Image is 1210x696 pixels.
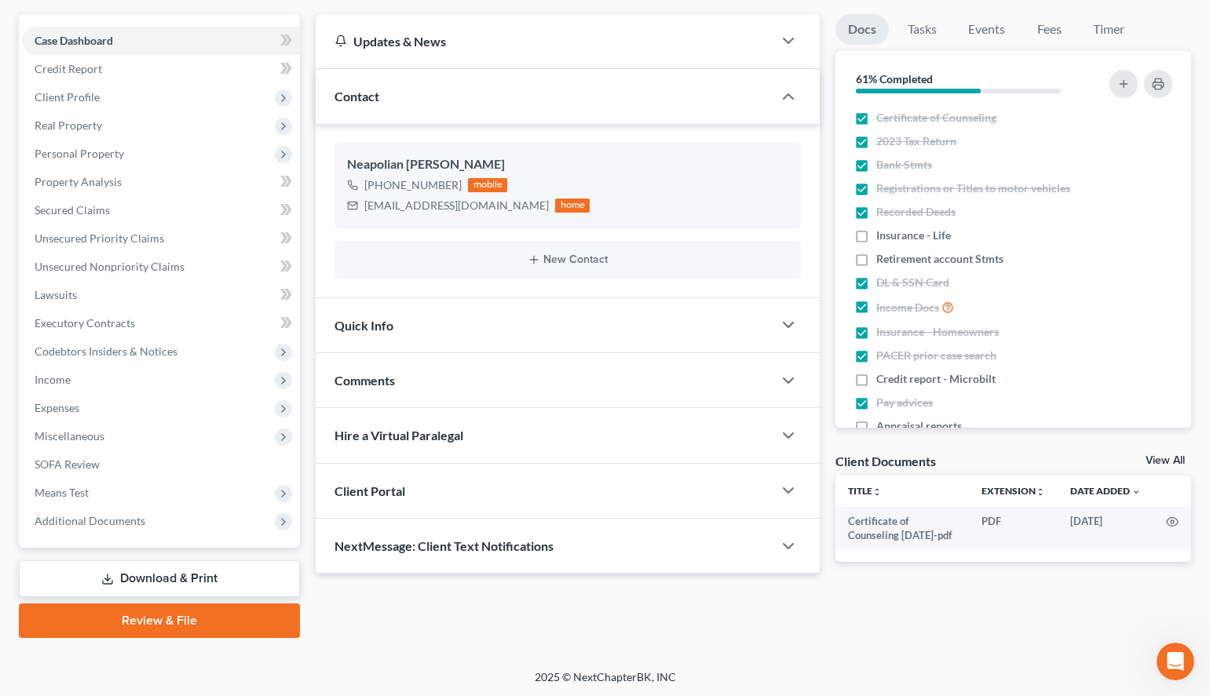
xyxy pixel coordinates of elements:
[22,55,300,83] a: Credit Report
[876,110,996,126] span: Certificate of Counseling
[35,203,110,217] span: Secured Claims
[25,133,224,162] b: 🚨ATTN: [GEOGRAPHIC_DATA] of [US_STATE]
[35,401,79,414] span: Expenses
[876,228,951,243] span: Insurance - Life
[334,483,405,498] span: Client Portal
[76,8,178,20] h1: [PERSON_NAME]
[13,123,258,288] div: 🚨ATTN: [GEOGRAPHIC_DATA] of [US_STATE]The court has added a new Credit Counseling Field that we n...
[835,453,936,469] div: Client Documents
[35,90,100,104] span: Client Profile
[76,20,156,35] p: Active 45m ago
[19,603,300,638] a: Review & File
[876,371,996,387] span: Credit report - Microbilt
[276,6,304,35] div: Close
[45,9,70,34] img: Profile image for Katie
[269,508,294,533] button: Send a message…
[334,33,754,49] div: Updates & News
[876,204,956,220] span: Recorded Deeds
[956,14,1018,45] a: Events
[347,155,788,174] div: Neapolian [PERSON_NAME]
[334,538,554,553] span: NextMessage: Client Text Notifications
[1024,14,1074,45] a: Fees
[35,486,89,499] span: Means Test
[13,123,302,322] div: Katie says…
[24,514,37,527] button: Emoji picker
[35,429,104,443] span: Miscellaneous
[22,281,300,309] a: Lawsuits
[10,6,40,36] button: go back
[1070,485,1141,497] a: Date Added expand_more
[22,450,300,479] a: SOFA Review
[876,395,933,410] span: Pay advices
[334,373,395,388] span: Comments
[22,196,300,224] a: Secured Claims
[22,309,300,337] a: Executory Contracts
[35,34,113,47] span: Case Dashboard
[876,275,949,290] span: DL & SSN Card
[895,14,949,45] a: Tasks
[25,291,148,301] div: [PERSON_NAME] • 1h ago
[35,175,122,188] span: Property Analysis
[246,6,276,36] button: Home
[19,560,300,597] a: Download & Print
[876,418,962,434] span: Appraisal reports
[35,260,185,273] span: Unsecured Nonpriority Claims
[35,231,164,245] span: Unsecured Priority Claims
[35,373,71,386] span: Income
[1058,507,1153,550] td: [DATE]
[35,118,102,132] span: Real Property
[334,428,463,443] span: Hire a Virtual Paralegal
[1157,643,1194,680] iframe: Intercom live chat
[100,513,112,526] button: Start recording
[1131,487,1141,497] i: expand_more
[35,288,77,301] span: Lawsuits
[35,316,135,330] span: Executory Contracts
[876,180,1070,196] span: Registrations or Titles to motor vehicles
[22,27,300,55] a: Case Dashboard
[876,251,1003,267] span: Retirement account Stmts
[848,485,882,497] a: Titleunfold_more
[35,147,124,160] span: Personal Property
[22,168,300,196] a: Property Analysis
[22,224,300,253] a: Unsecured Priority Claims
[876,157,932,173] span: Bank Stmts
[22,253,300,281] a: Unsecured Nonpriority Claims
[35,457,100,471] span: SOFA Review
[468,178,507,192] div: mobile
[35,344,177,358] span: Codebtors Insiders & Notices
[49,513,62,526] button: Gif picker
[876,300,939,315] span: Income Docs
[982,485,1045,497] a: Extensionunfold_more
[1036,487,1045,497] i: unfold_more
[364,177,462,193] div: [PHONE_NUMBER]
[25,171,245,279] div: The court has added a new Credit Counseling Field that we need to update upon filing. Please remo...
[334,318,393,333] span: Quick Info
[75,513,87,526] button: Upload attachment
[876,133,956,149] span: 2023 Tax Return
[364,198,549,213] div: [EMAIL_ADDRESS][DOMAIN_NAME]
[876,324,999,340] span: Insurance - Homeowners
[876,348,996,363] span: PACER prior case search
[35,62,102,75] span: Credit Report
[969,507,1058,550] td: PDF
[835,14,889,45] a: Docs
[835,507,969,550] td: Certificate of Counseling [DATE]-pdf
[555,199,590,213] div: home
[35,514,145,527] span: Additional Documents
[347,253,788,266] button: New Contact
[334,89,379,104] span: Contact
[1146,455,1185,466] a: View All
[1080,14,1137,45] a: Timer
[872,487,882,497] i: unfold_more
[13,481,301,508] textarea: Message…
[856,72,933,86] strong: 61% Completed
